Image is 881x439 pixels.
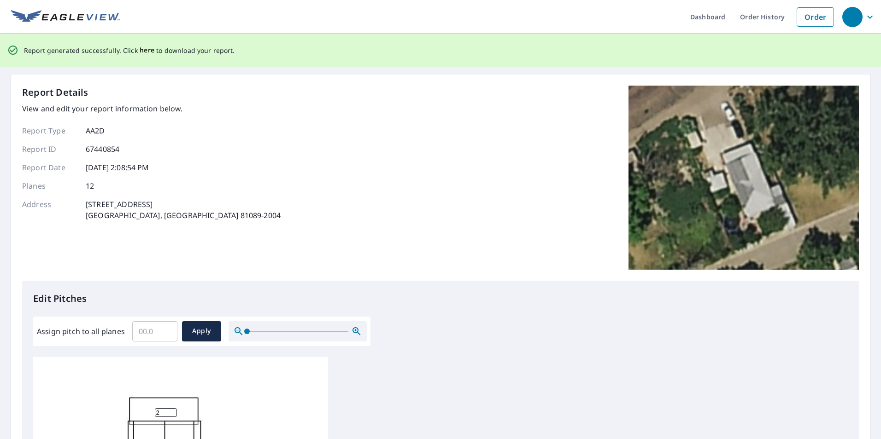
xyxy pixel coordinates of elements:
p: Report generated successfully. Click to download your report. [24,45,235,56]
p: [DATE] 2:08:54 PM [86,162,149,173]
label: Assign pitch to all planes [37,326,125,337]
button: here [140,45,155,56]
p: AA2D [86,125,105,136]
p: View and edit your report information below. [22,103,281,114]
p: Address [22,199,77,221]
p: Report Details [22,86,88,99]
input: 00.0 [132,318,177,344]
button: Apply [182,321,221,341]
a: Order [797,7,834,27]
p: Edit Pitches [33,292,848,306]
p: Report Date [22,162,77,173]
img: EV Logo [11,10,120,24]
p: Report ID [22,144,77,155]
p: Planes [22,180,77,191]
img: Top image [628,86,859,270]
p: [STREET_ADDRESS] [GEOGRAPHIC_DATA], [GEOGRAPHIC_DATA] 81089-2004 [86,199,281,221]
p: 67440854 [86,144,119,155]
p: 12 [86,180,94,191]
span: Apply [189,325,214,337]
p: Report Type [22,125,77,136]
